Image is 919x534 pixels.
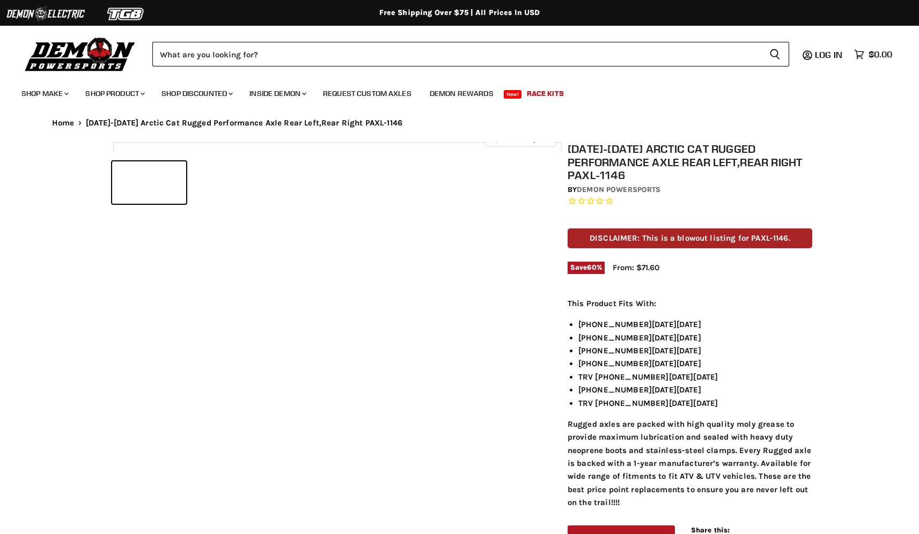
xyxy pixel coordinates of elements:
[587,263,596,271] span: 60
[761,42,789,66] button: Search
[568,142,812,182] h1: [DATE]-[DATE] Arctic Cat Rugged Performance Axle Rear Left,Rear Right PAXL-1146
[86,4,166,24] img: TGB Logo 2
[578,331,812,344] li: [PHONE_NUMBER][DATE][DATE]
[5,4,86,24] img: Demon Electric Logo 2
[490,135,550,143] span: Click to expand
[13,78,889,105] ul: Main menu
[578,344,812,357] li: [PHONE_NUMBER][DATE][DATE]
[578,383,812,396] li: [PHONE_NUMBER][DATE][DATE]
[568,228,812,248] p: DISCLAIMER: This is a blowout listing for PAXL-1146.
[578,370,812,383] li: TRV [PHONE_NUMBER][DATE][DATE]
[613,263,659,272] span: From: $71.60
[153,83,239,105] a: Shop Discounted
[13,83,75,105] a: Shop Make
[241,83,313,105] a: Inside Demon
[568,196,812,207] span: Rated 0.0 out of 5 stars 0 reviews
[31,8,889,18] div: Free Shipping Over $75 | All Prices In USD
[568,262,605,273] span: Save %
[519,83,572,105] a: Race Kits
[112,161,186,204] button: 2004-2014 Arctic Cat Rugged Performance Axle Rear Left,Rear Right PAXL-1146 thumbnail
[578,397,812,410] li: TRV [PHONE_NUMBER][DATE][DATE]
[869,49,892,60] span: $0.00
[152,42,761,66] input: Search
[77,83,151,105] a: Shop Product
[691,526,730,534] span: Share this:
[31,118,889,128] nav: Breadcrumbs
[504,90,522,99] span: New!
[21,35,139,73] img: Demon Powersports
[315,83,420,105] a: Request Custom Axles
[568,297,812,509] div: Rugged axles are packed with high quality moly grease to provide maximum lubrication and sealed w...
[568,297,812,310] p: This Product Fits With:
[577,185,660,194] a: Demon Powersports
[849,47,898,62] a: $0.00
[578,357,812,370] li: [PHONE_NUMBER][DATE][DATE]
[578,318,812,331] li: [PHONE_NUMBER][DATE][DATE]
[52,118,75,128] a: Home
[815,49,842,60] span: Log in
[86,118,402,128] span: [DATE]-[DATE] Arctic Cat Rugged Performance Axle Rear Left,Rear Right PAXL-1146
[568,184,812,196] div: by
[422,83,502,105] a: Demon Rewards
[810,50,849,60] a: Log in
[152,42,789,66] form: Product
